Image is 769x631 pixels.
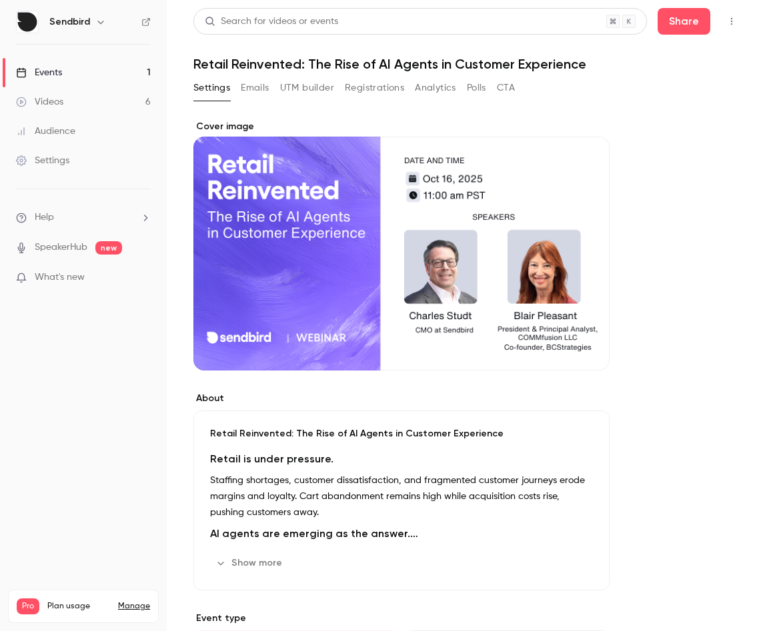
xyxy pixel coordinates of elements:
button: UTM builder [280,77,334,99]
li: help-dropdown-opener [16,211,151,225]
img: Sendbird [17,11,38,33]
button: CTA [497,77,515,99]
p: Retail Reinvented: The Rise of AI Agents in Customer Experience [210,427,593,440]
div: Events [16,66,62,79]
div: Audience [16,125,75,138]
a: Manage [118,601,150,612]
span: Help [35,211,54,225]
button: Share [658,8,710,35]
button: Show more [210,552,290,574]
div: Search for videos or events [205,15,338,29]
p: Event type [193,612,610,625]
span: Pro [17,598,39,614]
label: About [193,392,610,405]
span: new [95,241,122,255]
iframe: Noticeable Trigger [135,272,151,284]
button: Settings [193,77,230,99]
span: Plan usage [47,601,110,612]
div: Videos [16,95,63,109]
button: Analytics [415,77,456,99]
span: What's new [35,271,85,285]
p: Staffing shortages, customer dissatisfaction, and fragmented customer journeys erode margins and ... [210,472,593,520]
section: Cover image [193,120,610,370]
h2: AI agents are emerging as the answer. [210,526,593,542]
button: Registrations [345,77,404,99]
a: SpeakerHub [35,241,87,255]
button: Polls [467,77,486,99]
h2: Retail is under pressure. [210,451,593,467]
div: Settings [16,154,69,167]
h6: Sendbird [49,15,90,29]
h1: Retail Reinvented: The Rise of AI Agents in Customer Experience [193,56,742,72]
label: Cover image [193,120,610,133]
button: Emails [241,77,269,99]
